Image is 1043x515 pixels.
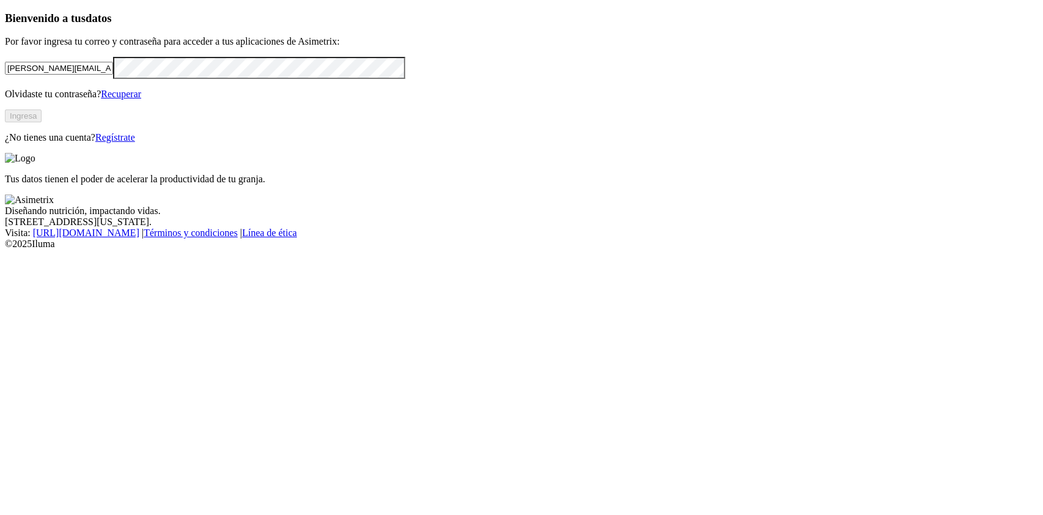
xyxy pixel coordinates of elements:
[5,12,1038,25] h3: Bienvenido a tus
[5,195,54,206] img: Asimetrix
[5,109,42,122] button: Ingresa
[95,132,135,143] a: Regístrate
[5,153,35,164] img: Logo
[144,228,238,238] a: Términos y condiciones
[101,89,141,99] a: Recuperar
[33,228,139,238] a: [URL][DOMAIN_NAME]
[5,206,1038,217] div: Diseñando nutrición, impactando vidas.
[242,228,297,238] a: Línea de ética
[86,12,112,24] span: datos
[5,132,1038,143] p: ¿No tienes una cuenta?
[5,62,113,75] input: Tu correo
[5,228,1038,239] div: Visita : | |
[5,217,1038,228] div: [STREET_ADDRESS][US_STATE].
[5,174,1038,185] p: Tus datos tienen el poder de acelerar la productividad de tu granja.
[5,239,1038,250] div: © 2025 Iluma
[5,89,1038,100] p: Olvidaste tu contraseña?
[5,36,1038,47] p: Por favor ingresa tu correo y contraseña para acceder a tus aplicaciones de Asimetrix:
